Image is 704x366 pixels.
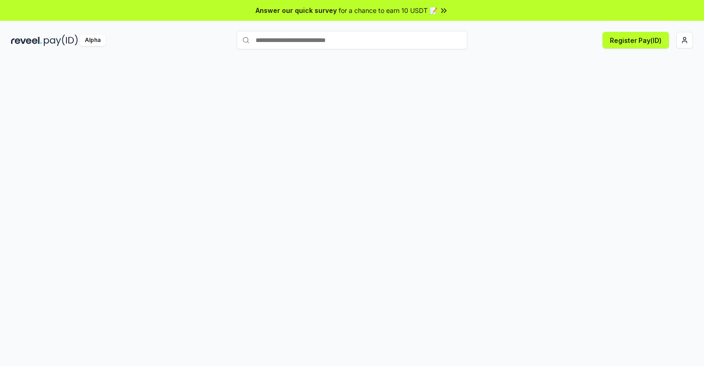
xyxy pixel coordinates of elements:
div: Alpha [80,35,106,46]
img: pay_id [44,35,78,46]
img: reveel_dark [11,35,42,46]
span: Answer our quick survey [256,6,337,15]
button: Register Pay(ID) [603,32,669,48]
span: for a chance to earn 10 USDT 📝 [339,6,437,15]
